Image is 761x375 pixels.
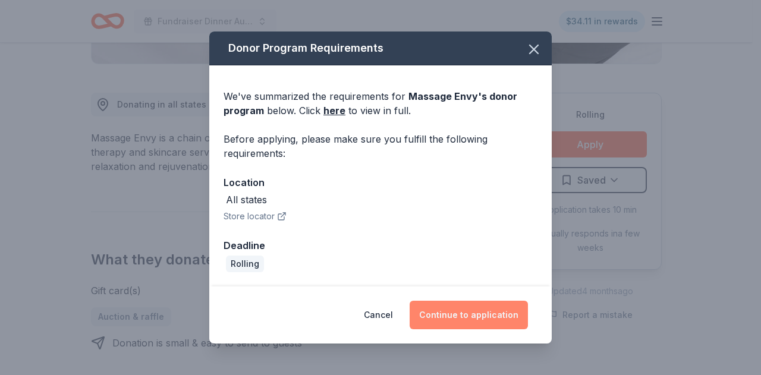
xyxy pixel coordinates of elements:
[209,31,552,65] div: Donor Program Requirements
[226,256,264,272] div: Rolling
[364,301,393,329] button: Cancel
[226,193,267,207] div: All states
[224,175,537,190] div: Location
[323,103,345,118] a: here
[224,209,287,223] button: Store locator
[410,301,528,329] button: Continue to application
[224,238,537,253] div: Deadline
[224,132,537,160] div: Before applying, please make sure you fulfill the following requirements:
[224,89,537,118] div: We've summarized the requirements for below. Click to view in full.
